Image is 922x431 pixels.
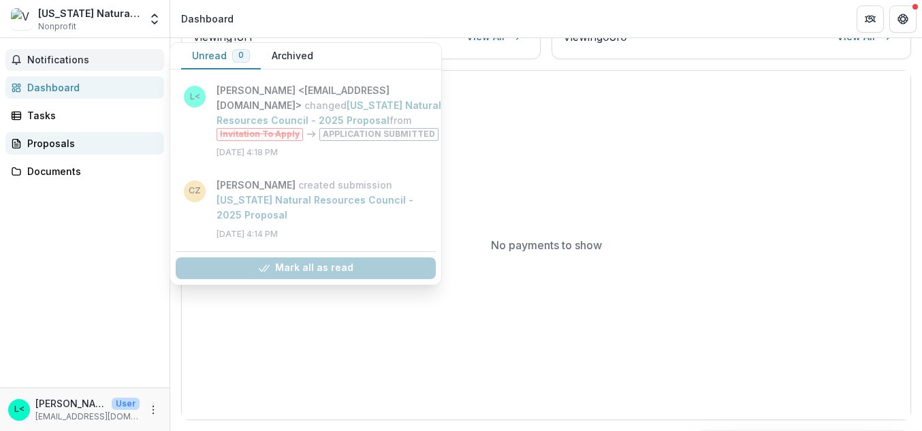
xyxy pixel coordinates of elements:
[5,76,164,99] a: Dashboard
[217,83,444,141] p: changed from
[176,9,239,29] nav: breadcrumb
[5,132,164,155] a: Proposals
[5,49,164,71] button: Notifications
[5,160,164,182] a: Documents
[27,136,153,150] div: Proposals
[11,8,33,30] img: Vermont Natural Resources Council
[145,5,164,33] button: Open entity switcher
[5,104,164,127] a: Tasks
[217,194,413,221] a: [US_STATE] Natural Resources Council - 2025 Proposal
[35,396,106,411] p: [PERSON_NAME] <[EMAIL_ADDRESS][DOMAIN_NAME]>
[27,108,153,123] div: Tasks
[217,99,441,126] a: [US_STATE] Natural Resources Council - 2025 Proposal
[14,405,25,414] div: Lauren Hierl <lhierl@vnrc.org>
[238,50,244,60] span: 0
[38,6,140,20] div: [US_STATE] Natural Resources Council
[889,5,917,33] button: Get Help
[145,402,161,418] button: More
[35,411,140,423] p: [EMAIL_ADDRESS][DOMAIN_NAME]
[857,5,884,33] button: Partners
[27,164,153,178] div: Documents
[27,54,159,66] span: Notifications
[181,43,261,69] button: Unread
[217,178,428,223] p: created submission
[38,20,76,33] span: Nonprofit
[27,80,153,95] div: Dashboard
[112,398,140,410] p: User
[181,12,234,26] div: Dashboard
[182,71,910,419] div: No payments to show
[176,257,436,279] button: Mark all as read
[261,43,324,69] button: Archived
